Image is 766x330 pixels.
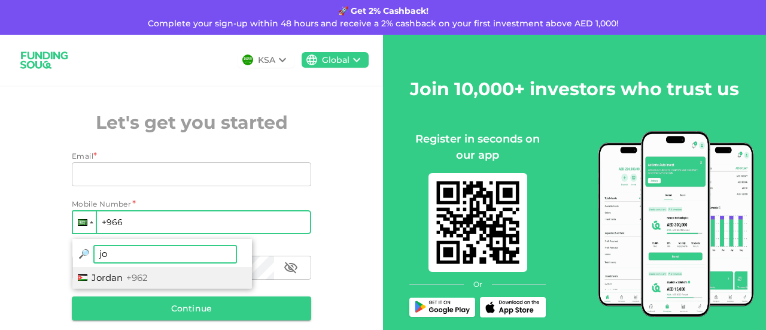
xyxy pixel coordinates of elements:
span: Complete your sign-up within 48 hours and receive a 2% cashback on your first investment above AE... [148,18,619,29]
span: +962 [126,272,148,283]
input: email [72,162,298,186]
div: Global [322,54,349,66]
img: Play Store [412,301,472,314]
img: App Store [483,300,543,314]
span: Mobile Number [72,198,131,210]
span: Password [72,245,110,254]
img: flag-sa.b9a346574cdc8950dd34b50780441f57.svg [242,55,253,65]
button: Continue [72,296,311,320]
img: logo [14,44,74,76]
img: mobile-app [428,173,527,272]
div: KSA [258,54,275,66]
input: password [72,256,274,280]
div: Register in seconds on our app [409,131,546,164]
span: Jordan [92,272,123,283]
span: Magnifying glass [78,248,90,259]
input: search [93,245,237,264]
h2: Let's get you started [72,109,311,136]
span: Email [72,152,93,161]
img: mobile-app [598,131,755,317]
strong: 🚀 Get 2% Cashback! [338,5,428,16]
span: Or [473,279,482,290]
div: Saudi Arabia: + 966 [73,211,96,233]
h2: Join 10,000+ investors who trust us [410,75,739,102]
input: 1 (702) 123-4567 [72,210,311,234]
